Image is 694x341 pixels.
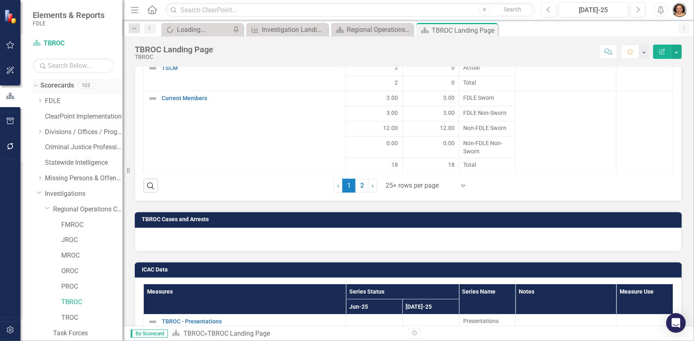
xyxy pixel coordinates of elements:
[443,139,455,147] span: 0.00
[463,317,511,333] span: Presentations (Count)
[45,112,123,121] a: ClearPoint Implementation
[395,79,398,87] span: 2
[463,161,511,169] span: Total
[402,136,459,158] td: Double-Click to Edit
[144,61,346,91] td: Double-Click to Edit Right Click for Context Menu
[402,91,459,106] td: Double-Click to Edit
[355,179,368,193] a: 2
[162,95,341,101] a: Current Members
[346,91,402,106] td: Double-Click to Edit
[463,124,511,132] span: Non-FDLE Sworn
[451,63,455,72] span: 0
[443,94,455,102] span: 3.00
[384,124,398,132] span: 12.00
[448,161,455,169] span: 18
[45,128,123,137] a: Divisions / Offices / Programs
[33,10,105,20] span: Elements & Reports
[148,317,158,327] img: Not Defined
[4,9,18,23] img: ClearPoint Strategy
[144,91,346,173] td: Double-Click to Edit Right Click for Context Menu
[432,25,496,36] div: TBROC Landing Page
[392,161,398,169] span: 18
[61,282,123,292] a: PROC
[45,158,123,168] a: Statewide Intelligence
[45,143,123,152] a: Criminal Justice Professionalism, Standards & Training Services
[559,2,628,17] button: [DATE]-25
[53,329,123,338] a: Task Forces
[208,330,270,337] div: TBROC Landing Page
[666,313,686,333] div: Open Intercom Messenger
[459,121,515,136] td: Double-Click to Edit
[78,82,94,89] div: 103
[492,4,533,16] button: Search
[459,91,515,106] td: Double-Click to Edit
[616,91,673,173] td: Double-Click to Edit
[346,136,402,158] td: Double-Click to Edit
[248,25,326,35] a: Investigation Landing Updater
[515,91,616,173] td: Double-Click to Edit
[372,182,374,189] span: ›
[346,314,402,336] td: Double-Click to Edit
[387,139,398,147] span: 0.00
[131,330,168,338] span: By Scorecard
[61,220,123,230] a: FMROC
[45,96,123,106] a: FDLE
[337,182,339,189] span: ‹
[395,63,398,72] span: 2
[45,189,123,199] a: Investigations
[463,79,511,87] span: Total
[459,136,515,158] td: Double-Click to Edit
[387,94,398,102] span: 3.00
[616,61,673,91] td: Double-Click to Edit
[562,5,625,15] div: [DATE]-25
[342,179,355,193] span: 1
[515,61,616,91] td: Double-Click to Edit
[183,330,204,337] a: TBROC
[459,61,515,76] td: Double-Click to Edit
[333,25,411,35] a: Regional Operations Center Default
[402,106,459,121] td: Double-Click to Edit
[440,124,455,132] span: 12.00
[463,109,511,117] span: FDLE Non-Sworn
[40,81,74,90] a: Scorecards
[347,25,411,35] div: Regional Operations Center Default
[402,61,459,76] td: Double-Click to Edit
[142,267,678,273] h3: ICAC Data
[45,174,123,183] a: Missing Persons & Offender Enforcement
[61,267,123,276] a: OROC
[346,121,402,136] td: Double-Click to Edit
[172,329,402,339] div: »
[262,25,326,35] div: Investigation Landing Updater
[504,6,522,13] span: Search
[53,205,123,214] a: Regional Operations Centers
[177,25,231,35] div: Loading...
[387,109,398,117] span: 3.00
[61,251,123,260] a: MROC
[402,314,459,336] td: Double-Click to Edit
[402,121,459,136] td: Double-Click to Edit
[459,314,515,336] td: Double-Click to Edit
[61,298,123,307] a: TBROC
[162,319,341,325] a: TBROC - Presentations
[33,39,114,48] a: TBROC
[142,216,678,222] h3: TBROC Cases and Arrests
[162,65,341,71] a: TSCM
[346,61,402,76] td: Double-Click to Edit
[165,3,535,17] input: Search ClearPoint...
[463,63,511,72] span: Actual
[672,2,687,17] img: Nancy Verhine
[61,236,123,245] a: JROC
[451,79,455,87] span: 0
[463,139,511,155] span: Non-FDLE Non-Sworn
[463,94,511,102] span: FDLE Sworn
[61,313,123,323] a: TROC
[459,106,515,121] td: Double-Click to Edit
[346,106,402,121] td: Double-Click to Edit
[443,109,455,117] span: 3.00
[163,25,231,35] a: Loading...
[33,58,114,73] input: Search Below...
[135,54,213,60] div: TBROC
[33,20,105,27] small: FDLE
[148,94,158,103] img: Not Defined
